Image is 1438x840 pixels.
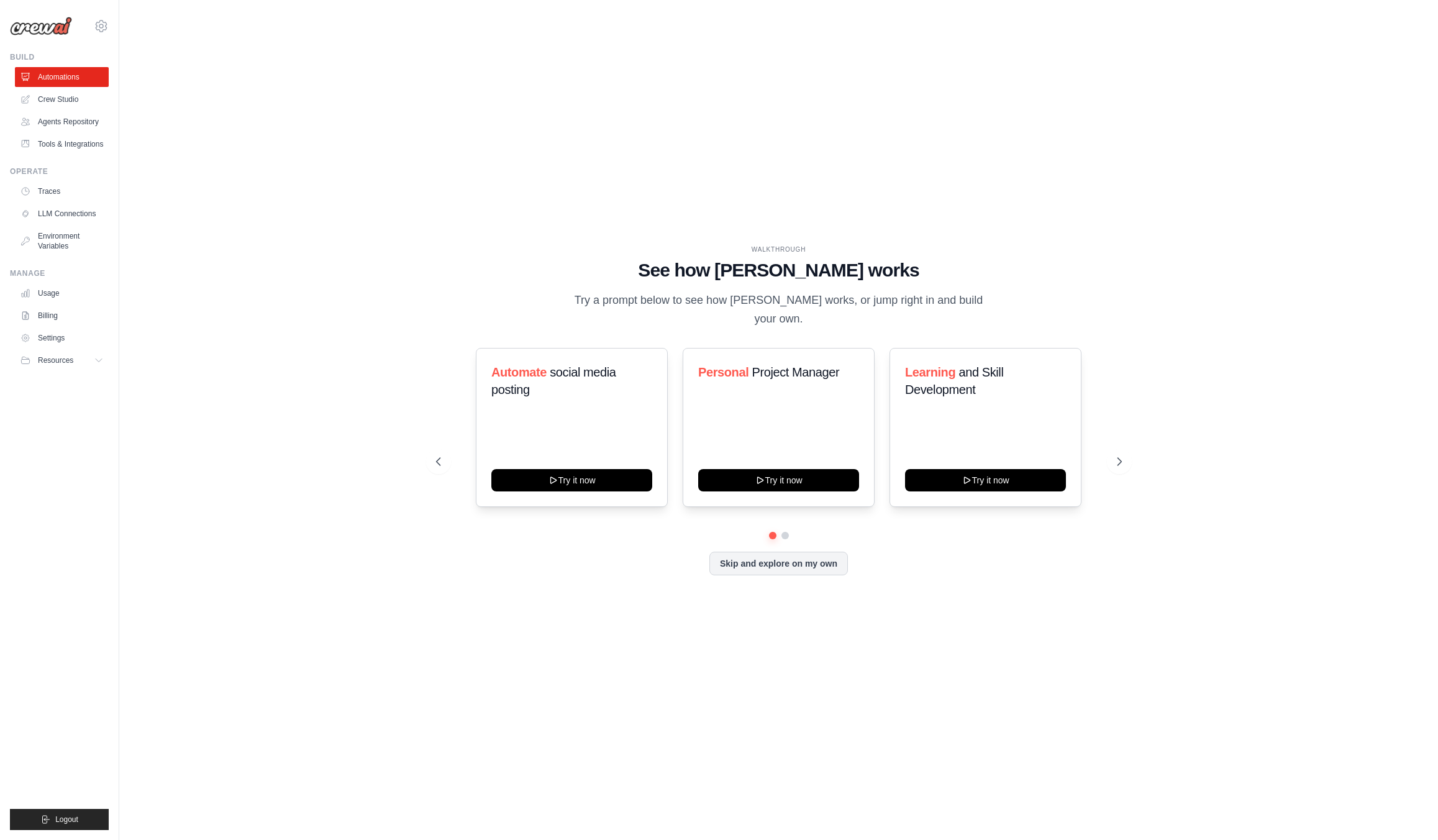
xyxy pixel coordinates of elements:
[15,181,109,201] a: Traces
[436,259,1122,281] h1: See how [PERSON_NAME] works
[15,67,109,87] a: Automations
[55,815,78,824] span: Logout
[10,809,109,830] button: Logout
[491,469,652,491] button: Try it now
[10,268,109,278] div: Manage
[10,17,72,35] img: Logo
[752,365,839,379] span: Project Manager
[709,552,848,575] button: Skip and explore on my own
[15,306,109,326] a: Billing
[491,365,616,396] span: social media posting
[570,291,988,328] p: Try a prompt below to see how [PERSON_NAME] works, or jump right in and build your own.
[15,112,109,132] a: Agents Repository
[436,245,1122,254] div: WALKTHROUGH
[15,226,109,256] a: Environment Variables
[698,365,749,379] span: Personal
[15,89,109,109] a: Crew Studio
[10,52,109,62] div: Build
[905,469,1066,491] button: Try it now
[38,355,73,365] span: Resources
[10,167,109,176] div: Operate
[905,365,1003,396] span: and Skill Development
[15,134,109,154] a: Tools & Integrations
[491,365,547,379] span: Automate
[15,204,109,224] a: LLM Connections
[15,350,109,370] button: Resources
[1376,780,1438,840] iframe: Chat Widget
[698,469,859,491] button: Try it now
[905,365,955,379] span: Learning
[15,328,109,348] a: Settings
[15,283,109,303] a: Usage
